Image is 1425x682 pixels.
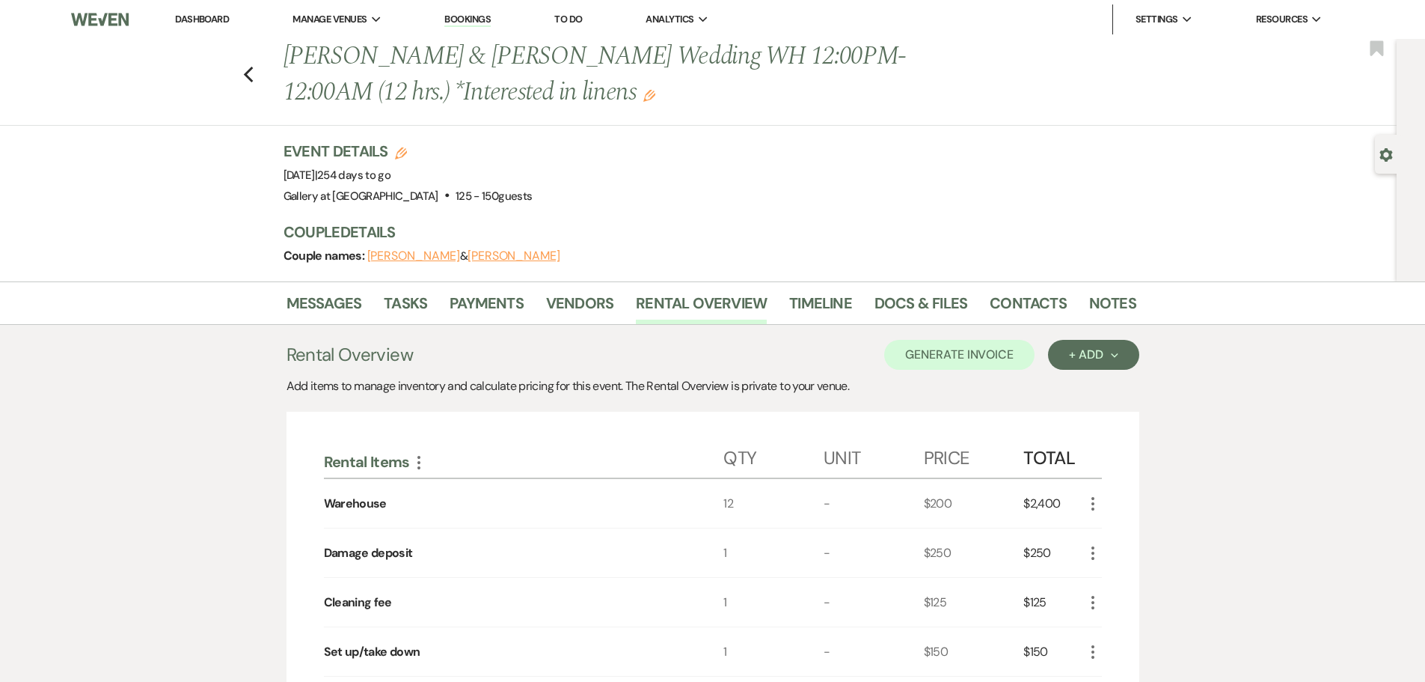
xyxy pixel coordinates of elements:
a: Rental Overview [636,291,767,324]
div: Rental Items [324,452,724,472]
button: + Add [1048,340,1139,370]
button: Generate Invoice [884,340,1035,370]
div: 12 [723,479,824,528]
div: 1 [723,627,824,676]
div: - [824,479,924,528]
div: - [824,578,924,627]
button: [PERSON_NAME] [367,250,460,262]
a: To Do [554,13,582,25]
div: $150 [1023,627,1083,676]
h1: [PERSON_NAME] & [PERSON_NAME] Wedding WH 12:00PM-12:00AM (12 hrs.) *Interested in linens [284,39,954,110]
span: 125 - 150 guests [456,189,532,204]
a: Notes [1089,291,1136,324]
div: $250 [924,529,1024,577]
h3: Couple Details [284,222,1121,243]
span: Settings [1136,12,1178,27]
a: Timeline [789,291,852,324]
div: Damage deposit [324,544,413,562]
div: Unit [824,433,924,478]
img: Weven Logo [71,4,128,35]
h3: Rental Overview [286,341,413,368]
div: + Add [1069,349,1118,361]
div: Set up/take down [324,643,420,661]
span: Gallery at [GEOGRAPHIC_DATA] [284,189,438,204]
div: Qty [723,433,824,478]
div: Cleaning fee [324,594,392,612]
div: Add items to manage inventory and calculate pricing for this event. The Rental Overview is privat... [286,377,1139,395]
a: Messages [286,291,362,324]
div: $250 [1023,529,1083,577]
div: $2,400 [1023,479,1083,528]
button: Edit [643,88,655,102]
a: Contacts [990,291,1067,324]
div: $150 [924,627,1024,676]
a: Bookings [444,13,491,27]
div: $125 [924,578,1024,627]
span: | [315,168,390,183]
div: Price [924,433,1024,478]
div: - [824,529,924,577]
span: Couple names: [284,248,367,264]
div: $125 [1023,578,1083,627]
button: [PERSON_NAME] [468,250,560,262]
div: 1 [723,578,824,627]
span: Analytics [646,12,693,27]
div: 1 [723,529,824,577]
a: Vendors [546,291,613,324]
span: [DATE] [284,168,391,183]
span: & [367,249,560,264]
span: Manage Venues [292,12,367,27]
a: Payments [450,291,524,324]
div: - [824,627,924,676]
div: Warehouse [324,495,387,513]
div: Total [1023,433,1083,478]
a: Tasks [384,291,427,324]
span: Resources [1256,12,1308,27]
span: 254 days to go [317,168,390,183]
div: $200 [924,479,1024,528]
button: Open lead details [1379,147,1393,161]
a: Dashboard [175,13,229,25]
a: Docs & Files [874,291,967,324]
h3: Event Details [284,141,533,162]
